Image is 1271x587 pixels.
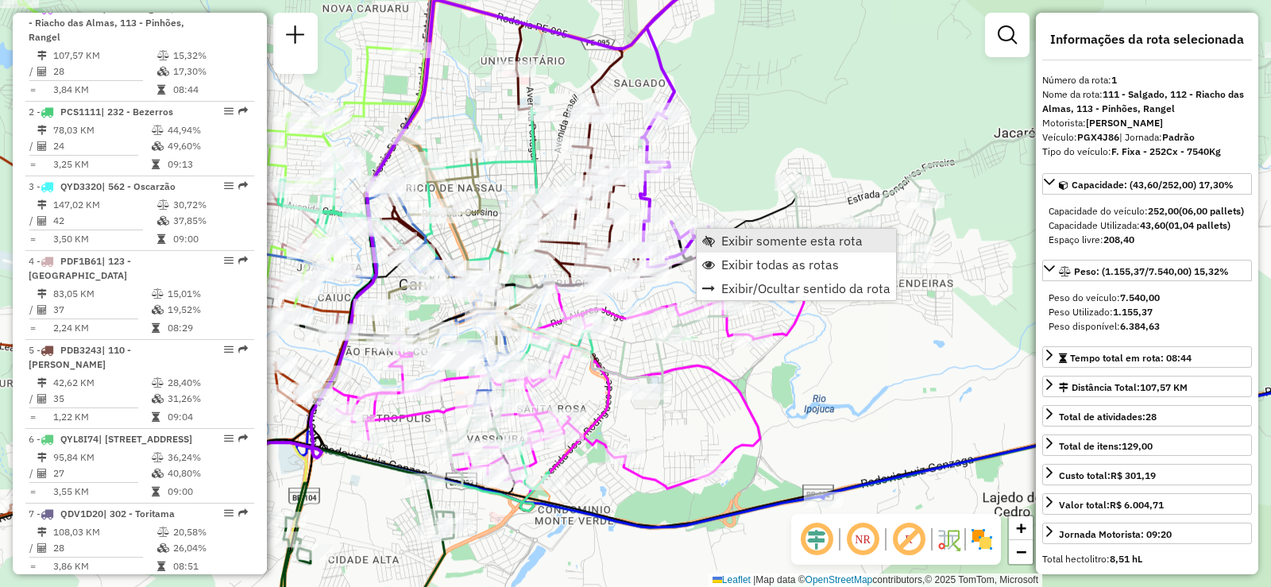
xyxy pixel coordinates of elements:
strong: Padrão [1162,131,1195,143]
div: Total hectolitro: [1042,552,1252,566]
td: 83,05 KM [52,286,151,302]
em: Rota exportada [238,345,248,354]
li: Exibir somente esta rota [697,229,896,253]
a: Total de atividades:28 [1042,405,1252,427]
strong: (06,00 pallets) [1179,205,1244,217]
a: Nova sessão e pesquisa [280,19,311,55]
div: Espaço livre: [1049,233,1246,247]
em: Rota exportada [238,256,248,265]
span: 3 - [29,180,176,192]
td: / [29,64,37,79]
td: 3,50 KM [52,231,156,247]
i: Tempo total em rota [152,412,160,422]
td: 107,57 KM [52,48,156,64]
span: 2 - [29,106,173,118]
strong: 7.540,00 [1120,292,1160,303]
i: Distância Total [37,200,47,210]
td: 09:04 [167,409,247,425]
td: 36,24% [167,450,247,465]
td: 42 [52,213,156,229]
i: Tempo total em rota [157,562,165,571]
i: % de utilização do peso [152,378,164,388]
i: % de utilização da cubagem [152,394,164,404]
td: 44,94% [167,122,247,138]
i: Tempo total em rota [152,487,160,496]
i: Tempo total em rota [152,160,160,169]
i: Distância Total [37,51,47,60]
span: − [1016,542,1026,562]
a: Distância Total:107,57 KM [1042,376,1252,397]
div: Motorista: [1042,116,1252,130]
em: Opções [224,508,234,518]
i: % de utilização do peso [152,289,164,299]
td: = [29,320,37,336]
td: 08:44 [172,82,248,98]
td: 3,55 KM [52,484,151,500]
a: Jornada Motorista: 09:20 [1042,523,1252,544]
div: Valor total: [1059,498,1164,512]
td: 3,86 KM [52,558,156,574]
td: = [29,231,37,247]
span: Peso do veículo: [1049,292,1160,303]
a: Total de itens:129,00 [1042,434,1252,456]
span: | Jornada: [1119,131,1195,143]
td: = [29,82,37,98]
span: Ocultar NR [844,520,882,558]
i: Distância Total [37,126,47,135]
i: Distância Total [37,453,47,462]
div: Tipo do veículo: [1042,145,1252,159]
td: 3,84 KM [52,82,156,98]
td: 08:51 [172,558,248,574]
td: 09:00 [167,484,247,500]
div: Peso disponível: [1049,319,1246,334]
em: Opções [224,181,234,191]
div: Nome da rota: [1042,87,1252,116]
div: Capacidade Utilizada: [1049,218,1246,233]
span: Tempo total em rota: 08:44 [1070,352,1192,364]
td: 30,72% [172,197,248,213]
em: Rota exportada [238,106,248,116]
span: Exibir/Ocultar sentido da rota [721,282,890,295]
span: Peso: (1.155,37/7.540,00) 15,32% [1074,265,1229,277]
strong: R$ 301,19 [1111,469,1156,481]
td: 37,85% [172,213,248,229]
td: 1,22 KM [52,409,151,425]
i: Total de Atividades [37,543,47,553]
a: Zoom in [1009,516,1033,540]
strong: 1 [1111,74,1117,86]
span: + [1016,518,1026,538]
i: % de utilização do peso [157,527,169,537]
em: Rota exportada [238,508,248,518]
a: Zoom out [1009,540,1033,564]
span: QDV1D20 [60,508,103,519]
td: = [29,558,37,574]
td: 24 [52,138,151,154]
div: Map data © contributors,© 2025 TomTom, Microsoft [709,573,1042,587]
td: 15,32% [172,48,248,64]
li: Exibir/Ocultar sentido da rota [697,276,896,300]
i: Distância Total [37,378,47,388]
i: % de utilização do peso [157,200,169,210]
span: QYD3320 [60,180,102,192]
span: Ocultar deslocamento [798,520,836,558]
td: 20,58% [172,524,248,540]
h4: Informações da rota selecionada [1042,32,1252,47]
i: Total de Atividades [37,469,47,478]
td: 28 [52,64,156,79]
span: | 562 - Oscarzão [102,180,176,192]
div: Número da rota: [1042,73,1252,87]
i: % de utilização da cubagem [157,543,169,553]
span: | 111 - Salgado, 112 - Riacho das Almas, 113 - Pinhões, Rangel [29,2,193,43]
td: 95,84 KM [52,450,151,465]
em: Opções [224,106,234,116]
td: 15,01% [167,286,247,302]
i: % de utilização da cubagem [152,141,164,151]
i: Total de Atividades [37,394,47,404]
td: 19,52% [167,302,247,318]
strong: F. Fixa - 252Cx - 7540Kg [1111,145,1221,157]
strong: 6.384,63 [1120,320,1160,332]
div: Custo total: [1059,469,1156,483]
span: | 232 - Bezerros [101,106,173,118]
span: | 302 - Toritama [103,508,175,519]
strong: 129,00 [1122,440,1153,452]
